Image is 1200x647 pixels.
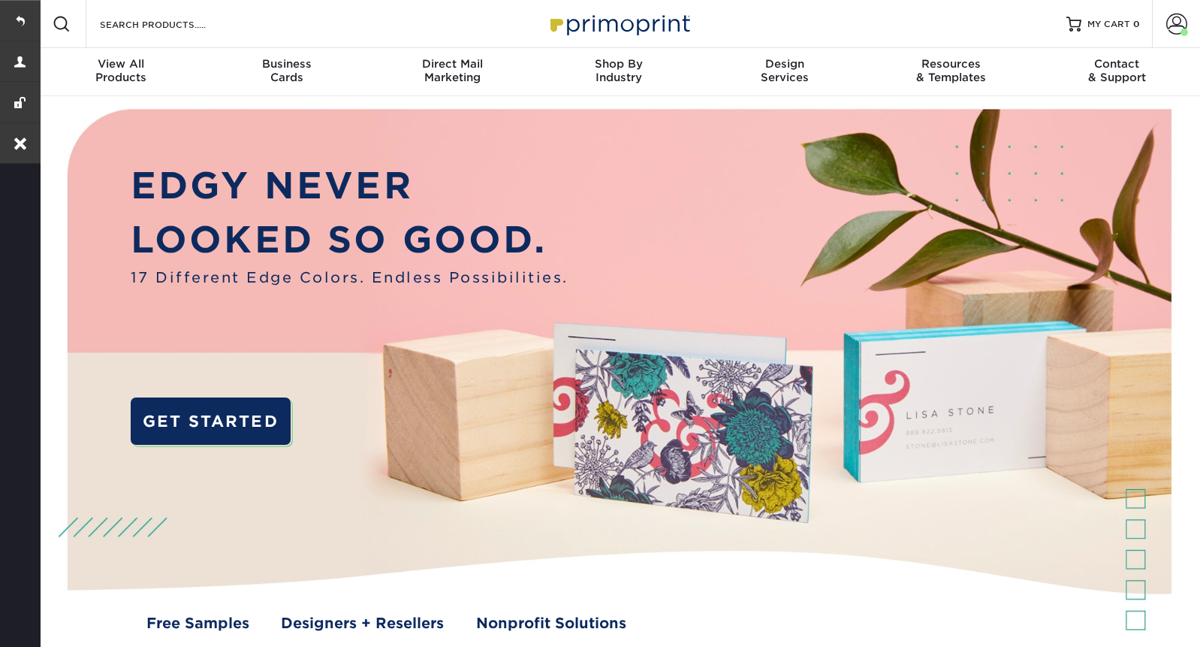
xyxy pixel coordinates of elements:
[1034,57,1200,84] div: & Support
[204,57,369,71] span: Business
[131,213,568,268] p: LOOKED SO GOOD.
[38,57,204,71] span: View All
[204,57,369,84] div: Cards
[868,48,1034,96] a: Resources& Templates
[535,48,701,96] a: Shop ByIndustry
[476,613,626,635] a: Nonprofit Solutions
[38,57,204,84] div: Products
[1034,57,1200,71] span: Contact
[1034,48,1200,96] a: Contact& Support
[868,57,1034,71] span: Resources
[369,57,535,71] span: Direct Mail
[868,57,1034,84] div: & Templates
[369,57,535,84] div: Marketing
[204,48,369,96] a: BusinessCards
[702,57,868,84] div: Services
[131,268,568,289] span: 17 Different Edge Colors. Endless Possibilities.
[702,48,868,96] a: DesignServices
[535,57,701,71] span: Shop By
[1133,19,1140,29] span: 0
[98,15,245,33] input: SEARCH PRODUCTS.....
[702,57,868,71] span: Design
[131,159,568,213] p: EDGY NEVER
[38,48,204,96] a: View AllProducts
[131,398,291,445] a: GET STARTED
[1087,18,1130,31] span: MY CART
[544,8,694,40] img: Primoprint
[535,57,701,84] div: Industry
[369,48,535,96] a: Direct MailMarketing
